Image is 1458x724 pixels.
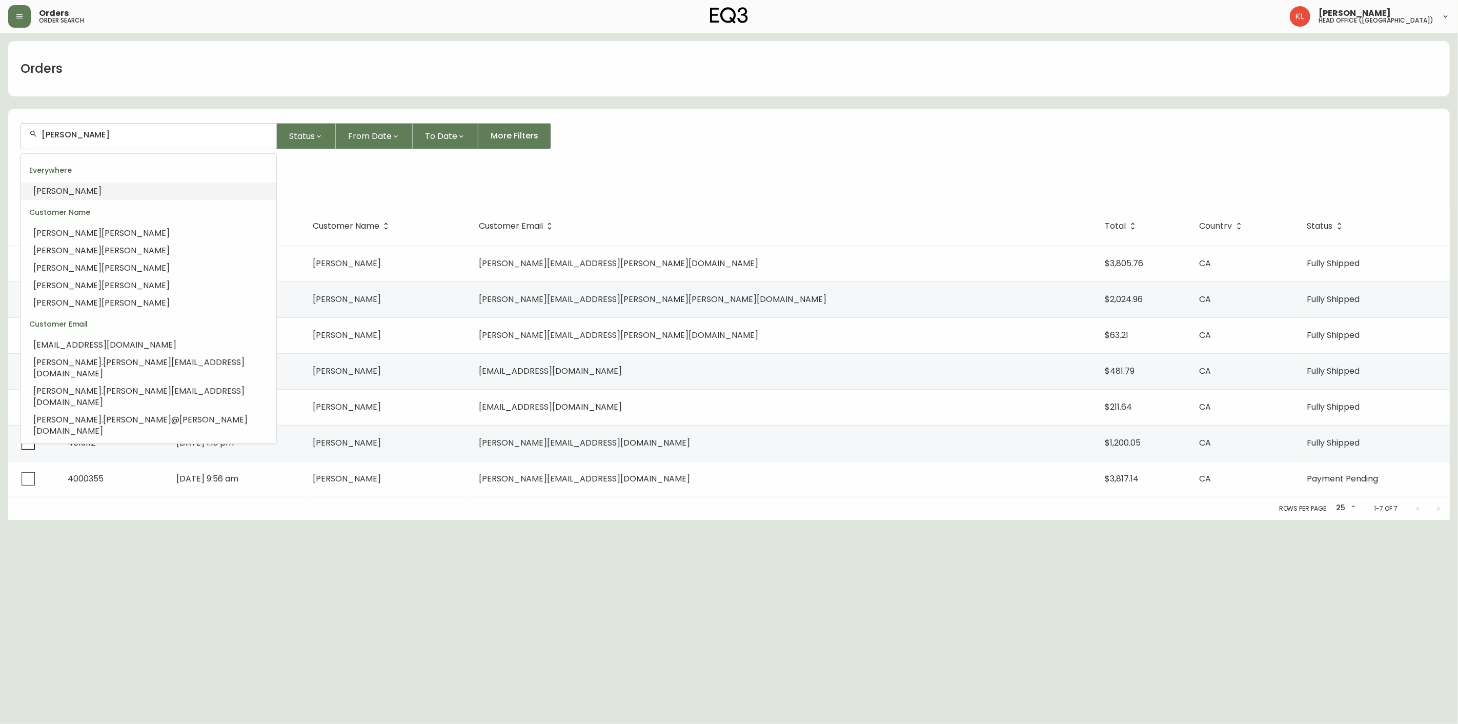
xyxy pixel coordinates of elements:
span: [PERSON_NAME] [313,473,381,485]
span: [PERSON_NAME] [102,297,170,309]
span: [PERSON_NAME]. [33,356,103,368]
span: [PERSON_NAME] [33,185,102,197]
h5: head office ([GEOGRAPHIC_DATA]) [1319,17,1433,24]
span: [PERSON_NAME] [313,365,381,377]
span: [PERSON_NAME].a. [33,443,110,454]
span: Status [1307,223,1333,229]
button: From Date [336,123,413,149]
span: [PERSON_NAME][EMAIL_ADDRESS][PERSON_NAME][DOMAIN_NAME] [479,257,758,269]
span: [PERSON_NAME] [103,414,171,426]
span: [PERSON_NAME][EMAIL_ADDRESS][DOMAIN_NAME] [479,473,690,485]
span: Payment Pending [1307,473,1379,485]
span: [PERSON_NAME] [110,443,178,454]
button: More Filters [478,123,551,149]
h1: Orders [21,60,63,77]
span: Status [289,130,315,143]
span: .[PERSON_NAME][EMAIL_ADDRESS][DOMAIN_NAME] [33,385,245,408]
span: Fully Shipped [1307,293,1360,305]
span: [EMAIL_ADDRESS][DOMAIN_NAME] [479,365,622,377]
span: [PERSON_NAME] [313,257,381,269]
span: [PERSON_NAME] [102,245,170,256]
span: Country [1200,223,1232,229]
span: More Filters [491,130,538,142]
span: Total [1105,222,1140,231]
span: Fully Shipped [1307,365,1360,377]
div: Customer Name [21,200,276,225]
span: @[DOMAIN_NAME] [178,443,256,454]
span: Customer Name [313,223,379,229]
img: logo [710,7,748,24]
button: Status [277,123,336,149]
span: [PERSON_NAME]. [33,414,103,426]
p: 1-7 of 7 [1374,504,1398,513]
span: Fully Shipped [1307,329,1360,341]
div: 25 [1332,500,1358,517]
span: CA [1200,401,1211,413]
span: $63.21 [1105,329,1129,341]
span: CA [1200,473,1211,485]
span: $3,805.76 [1105,257,1144,269]
span: [PERSON_NAME][EMAIL_ADDRESS][PERSON_NAME][PERSON_NAME][DOMAIN_NAME] [479,293,826,305]
span: [PERSON_NAME] [33,297,102,309]
span: CA [1200,437,1211,449]
span: [PERSON_NAME] [33,262,102,274]
span: [PERSON_NAME][EMAIL_ADDRESS][DOMAIN_NAME] [479,437,690,449]
div: Everywhere [21,158,276,183]
span: Customer Email [479,222,556,231]
span: [PERSON_NAME] [33,385,102,397]
span: [EMAIL_ADDRESS][DOMAIN_NAME] [479,401,622,413]
span: [PERSON_NAME] [313,401,381,413]
span: [PERSON_NAME][EMAIL_ADDRESS][PERSON_NAME][DOMAIN_NAME] [479,329,758,341]
span: [PERSON_NAME] [1319,9,1391,17]
span: [DATE] 9:56 am [176,473,238,485]
span: $1,200.05 [1105,437,1141,449]
button: To Date [413,123,478,149]
span: $211.64 [1105,401,1132,413]
span: [PERSON_NAME] [103,356,171,368]
span: $2,024.96 [1105,293,1143,305]
span: Customer Email [479,223,543,229]
span: CA [1200,257,1211,269]
span: Fully Shipped [1307,437,1360,449]
span: [PERSON_NAME] [33,245,102,256]
img: 2c0c8aa7421344cf0398c7f872b772b5 [1290,6,1310,27]
span: @[PERSON_NAME][DOMAIN_NAME] [33,414,248,437]
span: [PERSON_NAME] [313,293,381,305]
span: $3,817.14 [1105,473,1139,485]
span: [PERSON_NAME] [102,227,170,239]
span: $481.79 [1105,365,1135,377]
span: To Date [425,130,457,143]
span: From Date [348,130,392,143]
span: Total [1105,223,1126,229]
span: Customer Name [313,222,393,231]
span: Fully Shipped [1307,257,1360,269]
span: [PERSON_NAME] [33,227,102,239]
span: Fully Shipped [1307,401,1360,413]
h5: order search [39,17,84,24]
span: [EMAIL_ADDRESS][DOMAIN_NAME] [33,356,245,379]
span: [PERSON_NAME] [313,437,381,449]
span: [PERSON_NAME] [102,262,170,274]
span: Orders [39,9,69,17]
span: Status [1307,222,1346,231]
span: [EMAIL_ADDRESS][DOMAIN_NAME] [33,339,176,351]
span: CA [1200,365,1211,377]
span: CA [1200,293,1211,305]
input: Search [42,130,268,139]
span: Country [1200,222,1246,231]
span: CA [1200,329,1211,341]
span: [PERSON_NAME] [102,279,170,291]
span: [PERSON_NAME] [33,279,102,291]
span: 4000355 [68,473,104,485]
p: Rows per page: [1279,504,1328,513]
span: [PERSON_NAME] [313,329,381,341]
div: Customer Email [21,312,276,336]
